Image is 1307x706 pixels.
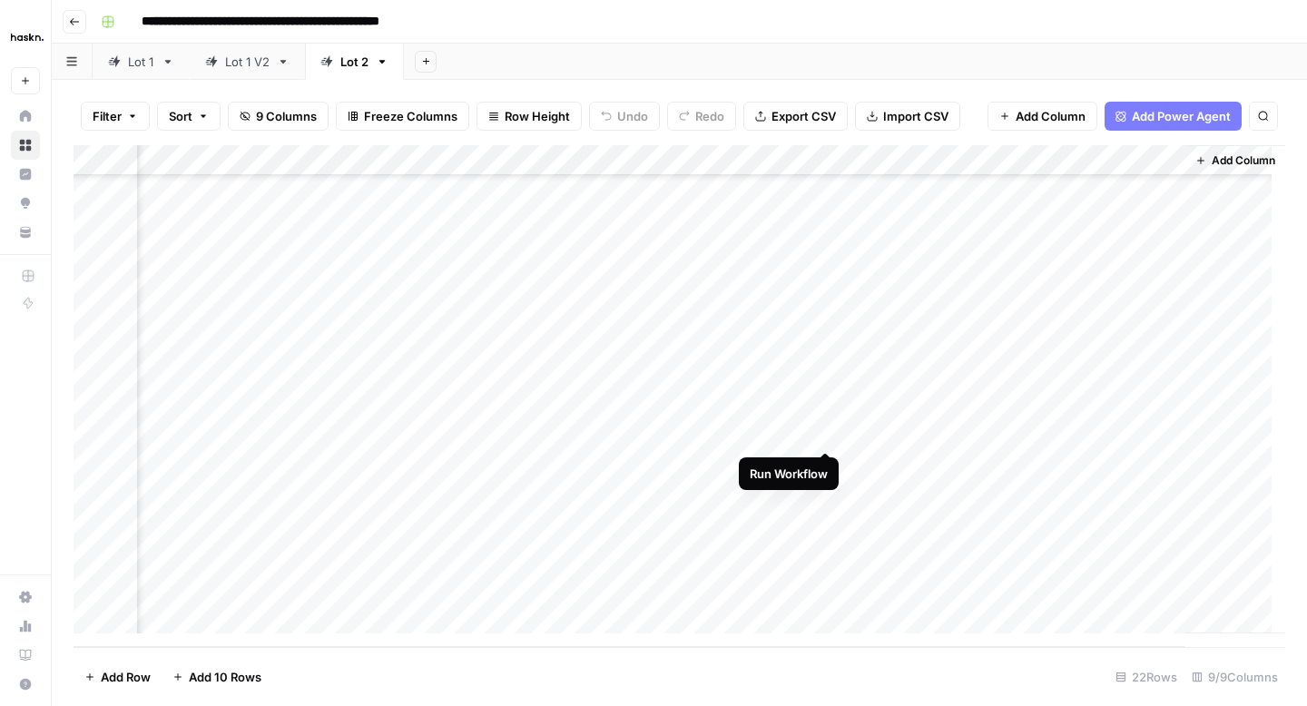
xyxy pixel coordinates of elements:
span: Add 10 Rows [189,668,261,686]
a: Home [11,102,40,131]
button: Undo [589,102,660,131]
span: 9 Columns [256,107,317,125]
span: Redo [695,107,724,125]
button: Add 10 Rows [162,662,272,691]
a: Lot 1 [93,44,190,80]
div: 9/9 Columns [1184,662,1285,691]
span: Filter [93,107,122,125]
span: Export CSV [771,107,836,125]
span: Add Column [1016,107,1086,125]
div: 22 Rows [1108,662,1184,691]
button: Import CSV [855,102,960,131]
a: Lot 1 V2 [190,44,305,80]
span: Row Height [505,107,570,125]
a: Lot 2 [305,44,404,80]
a: Browse [11,131,40,160]
button: 9 Columns [228,102,329,131]
button: Add Column [1188,149,1282,172]
img: Haskn Logo [11,21,44,54]
a: Insights [11,160,40,189]
button: Row Height [477,102,582,131]
button: Freeze Columns [336,102,469,131]
span: Add Power Agent [1132,107,1231,125]
a: Settings [11,583,40,612]
a: Learning Hub [11,641,40,670]
button: Workspace: Haskn [11,15,40,60]
span: Undo [617,107,648,125]
span: Sort [169,107,192,125]
a: Opportunities [11,189,40,218]
span: Add Row [101,668,151,686]
button: Add Column [988,102,1097,131]
button: Help + Support [11,670,40,699]
div: Lot 1 V2 [225,53,270,71]
div: Lot 2 [340,53,369,71]
div: Run Workflow [750,465,828,483]
a: Usage [11,612,40,641]
button: Export CSV [743,102,848,131]
button: Add Row [74,662,162,691]
a: Your Data [11,218,40,247]
button: Redo [667,102,736,131]
div: Lot 1 [128,53,154,71]
button: Sort [157,102,221,131]
span: Import CSV [883,107,948,125]
span: Add Column [1212,152,1275,169]
button: Filter [81,102,150,131]
span: Freeze Columns [364,107,457,125]
button: Add Power Agent [1105,102,1242,131]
